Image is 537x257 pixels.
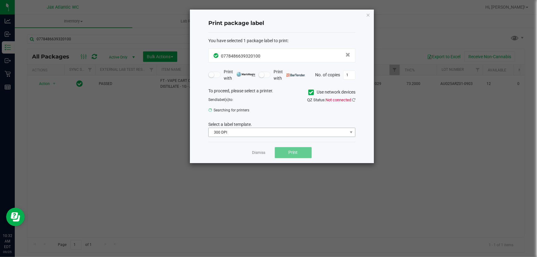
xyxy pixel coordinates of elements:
[221,54,260,58] span: 0778486639320100
[287,74,305,77] img: bartender.png
[237,72,255,77] img: mark_magic_cybra.png
[252,150,266,155] a: Dismiss
[307,98,355,102] span: QZ Status:
[326,98,351,102] span: Not connected
[208,38,288,43] span: You have selected 1 package label to print
[208,106,277,115] span: Searching for printers
[204,88,360,97] div: To proceed, please select a printer.
[217,98,229,102] span: label(s)
[208,19,355,27] h4: Print package label
[315,72,340,77] span: No. of copies
[224,69,255,82] span: Print with
[209,128,347,137] span: 300 DPI
[274,69,305,82] span: Print with
[275,147,312,158] button: Print
[208,98,233,102] span: Send to:
[214,52,219,59] span: In Sync
[308,89,355,95] label: Use network devices
[208,38,355,44] div: :
[289,150,298,155] span: Print
[6,208,25,226] iframe: Resource center
[204,121,360,128] div: Select a label template.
